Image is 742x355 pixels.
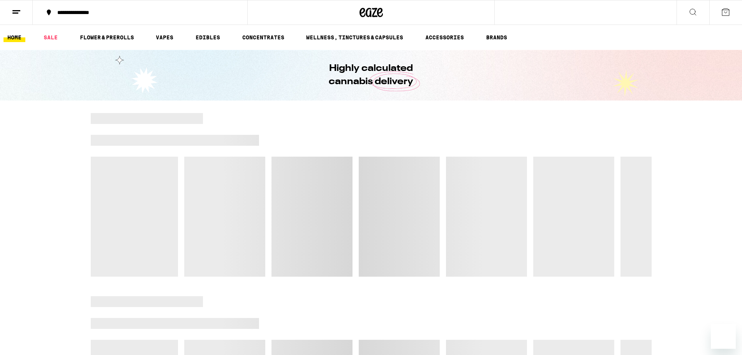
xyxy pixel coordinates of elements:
a: VAPES [152,33,177,42]
a: HOME [4,33,25,42]
iframe: Button to launch messaging window [711,324,736,349]
a: EDIBLES [192,33,224,42]
a: ACCESSORIES [421,33,468,42]
a: FLOWER & PREROLLS [76,33,138,42]
a: CONCENTRATES [238,33,288,42]
h1: Highly calculated cannabis delivery [307,62,435,88]
a: SALE [40,33,62,42]
a: WELLNESS, TINCTURES & CAPSULES [302,33,407,42]
a: BRANDS [482,33,511,42]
